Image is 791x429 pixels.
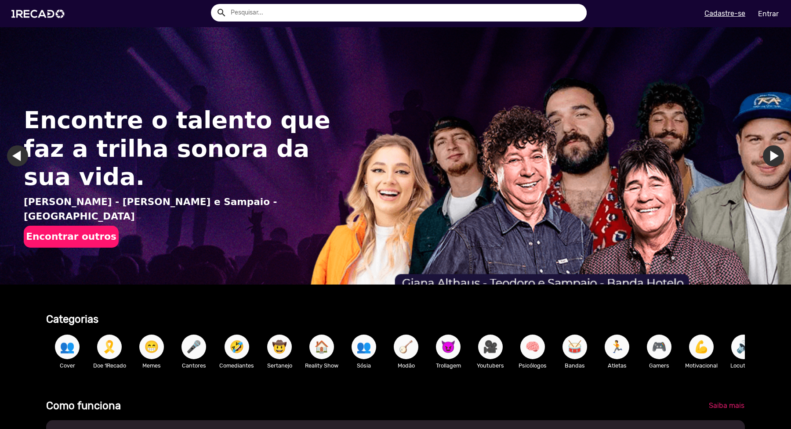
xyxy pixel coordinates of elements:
u: Cadastre-se [704,9,745,18]
p: Atletas [600,361,634,370]
span: 🔊 [736,335,751,359]
p: Reality Show [305,361,338,370]
button: 😁 [139,335,164,359]
p: Modão [389,361,423,370]
span: 🎥 [483,335,498,359]
button: 🎤 [181,335,206,359]
p: Trollagem [432,361,465,370]
a: Saiba mais [702,398,751,414]
p: Bandas [558,361,591,370]
span: 🤠 [272,335,287,359]
button: 👥 [55,335,80,359]
p: [PERSON_NAME] - [PERSON_NAME] e Sampaio - [GEOGRAPHIC_DATA] [24,195,340,224]
span: 🪕 [399,335,414,359]
mat-icon: Example home icon [216,7,227,18]
button: 🏠 [309,335,334,359]
button: 🎗️ [97,335,122,359]
p: Sósia [347,361,381,370]
button: 🎥 [478,335,503,359]
span: 🤣 [229,335,244,359]
button: 😈 [436,335,461,359]
p: Psicólogos [516,361,549,370]
a: Entrar [752,6,784,22]
p: Memes [135,361,168,370]
span: 🏃 [610,335,624,359]
button: 🔊 [731,335,756,359]
span: 👥 [60,335,75,359]
p: Motivacional [685,361,718,370]
span: 😁 [144,335,159,359]
span: 🥁 [567,335,582,359]
a: Ir para o último slide [7,145,28,166]
span: 👥 [356,335,371,359]
b: Como funciona [46,400,121,412]
button: 💪 [689,335,714,359]
p: Sertanejo [263,361,296,370]
span: 🎗️ [102,335,117,359]
b: Categorias [46,313,98,325]
button: 🧠 [520,335,545,359]
p: Doe 1Recado [93,361,126,370]
p: Comediantes [219,361,254,370]
button: 🤣 [225,335,249,359]
span: 🎮 [652,335,667,359]
button: 👥 [352,335,376,359]
input: Pesquisar... [224,4,587,22]
p: Youtubers [474,361,507,370]
button: 🏃 [605,335,629,359]
span: 😈 [441,335,456,359]
button: Example home icon [213,4,229,20]
button: 🪕 [394,335,418,359]
span: 💪 [694,335,709,359]
a: Ir para o próximo slide [763,145,784,166]
button: 🤠 [267,335,292,359]
button: Encontrar outros [24,226,119,248]
p: Cantores [177,361,210,370]
button: 🎮 [647,335,671,359]
p: Gamers [642,361,676,370]
button: 🥁 [562,335,587,359]
span: 🎤 [186,335,201,359]
span: 🏠 [314,335,329,359]
p: Locutores [727,361,760,370]
span: Saiba mais [709,401,744,410]
h1: Encontre o talento que faz a trilha sonora da sua vida. [24,106,340,191]
p: Cover [51,361,84,370]
span: 🧠 [525,335,540,359]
